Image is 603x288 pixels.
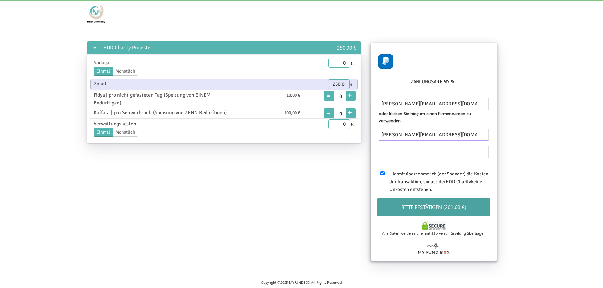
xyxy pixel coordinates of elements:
span: oder klicken Sie hier,um einen Firmennamen zu verwenden. [379,110,489,124]
label: Einmal [94,128,113,137]
span: € [350,79,354,89]
div: Alle Daten werden sicher mit SSL-Verschlüsselung übertragen [377,230,491,236]
button: + [346,90,354,99]
span: Copyright © 2025 MYFUNDBOX All Rights Reserved. [261,280,342,285]
label: Einmal [94,67,113,76]
button: + [346,107,354,116]
div: Kaffara | pro Schwurbruch (Speisung von ZEHN Bedürftigen) [89,109,235,117]
button: - [324,104,334,113]
img: PayPal [378,54,393,69]
label: PayPal [442,78,457,85]
label: Monatlich [113,128,138,137]
span: € [350,119,354,129]
button: - [324,87,334,96]
input: Name * [379,98,489,110]
span: Hiermit übernehme ich (der Spender) die Kosten der Transaktion, sodass der keine Unkosten entstehen. [389,171,488,192]
span: € [350,58,354,68]
input: E-Mail * [379,129,489,141]
div: Sadaqa [89,59,235,67]
div: Fidya | pro nicht gefasteten Tag (Speisung von EINEM Bedürftigen) [89,91,235,107]
button: Bitte bestätigen (261,60 €) [377,198,491,216]
span: HDD Charity [446,179,471,184]
div: Verwaltungskosten [89,120,235,128]
h6: Zahlungsart: [377,78,491,88]
span: 250,00 € [337,44,356,51]
div: HDD Charity Projekte [87,41,319,54]
div: Zakat [89,80,235,88]
label: Monatlich [113,67,138,76]
span: 100,00 € [284,109,300,116]
span: 10,00 € [286,92,300,99]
